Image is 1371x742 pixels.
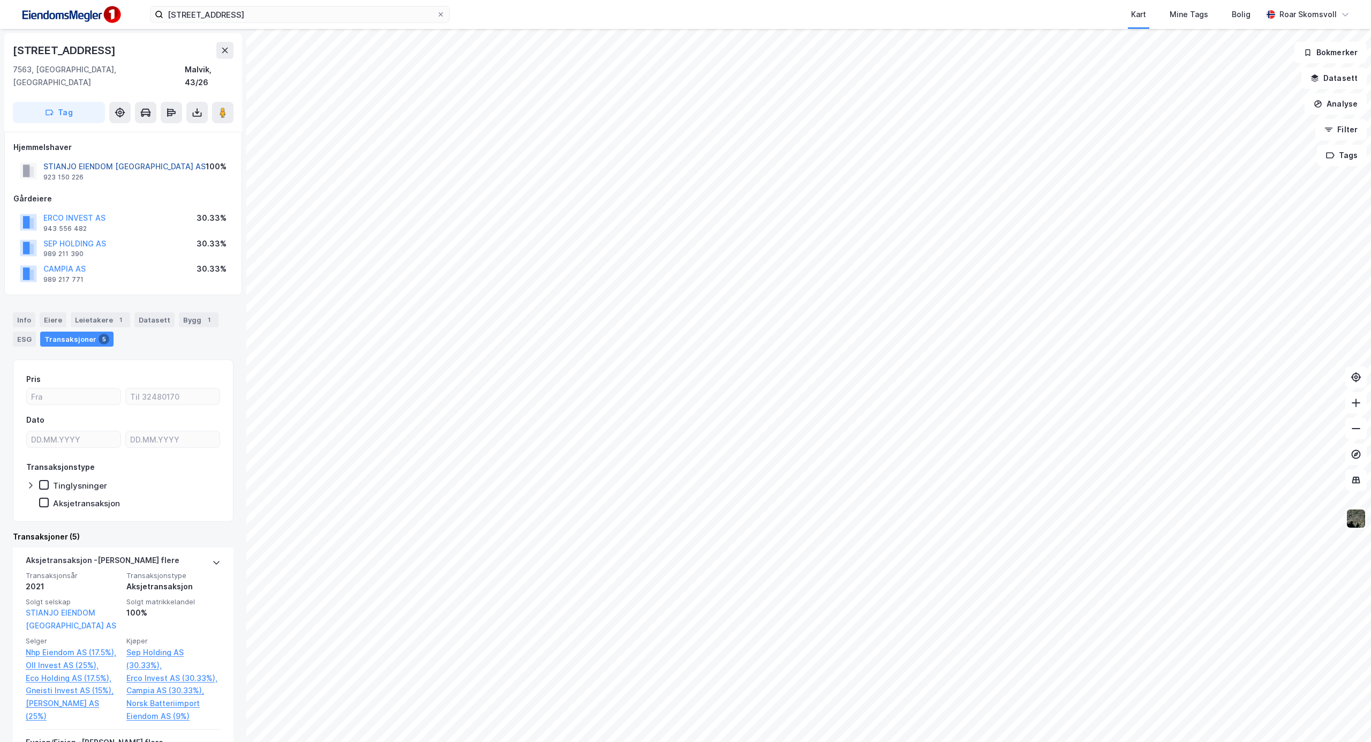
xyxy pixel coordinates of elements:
[126,697,221,723] a: Norsk Batteriimport Eiendom AS (9%)
[13,63,185,89] div: 7563, [GEOGRAPHIC_DATA], [GEOGRAPHIC_DATA]
[13,530,233,543] div: Transaksjoner (5)
[26,571,120,580] span: Transaksjonsår
[13,42,118,59] div: [STREET_ADDRESS]
[27,388,120,404] input: Fra
[1232,8,1251,21] div: Bolig
[1279,8,1337,21] div: Roar Skomsvoll
[1346,508,1366,529] img: 9k=
[126,606,221,619] div: 100%
[13,192,233,205] div: Gårdeiere
[206,160,227,173] div: 100%
[43,275,84,284] div: 989 217 771
[53,481,107,491] div: Tinglysninger
[1317,691,1371,742] iframe: Chat Widget
[1317,145,1367,166] button: Tags
[13,332,36,347] div: ESG
[26,597,120,606] span: Solgt selskap
[26,697,120,723] a: [PERSON_NAME] AS (25%)
[71,312,130,327] div: Leietakere
[13,312,35,327] div: Info
[26,659,120,672] a: Oll Invest AS (25%),
[43,224,87,233] div: 943 556 482
[179,312,219,327] div: Bygg
[126,636,221,646] span: Kjøper
[197,212,227,224] div: 30.33%
[126,580,221,593] div: Aksjetransaksjon
[126,571,221,580] span: Transaksjonstype
[163,6,436,23] input: Søk på adresse, matrikkel, gårdeiere, leietakere eller personer
[26,580,120,593] div: 2021
[27,431,120,447] input: DD.MM.YYYY
[197,263,227,275] div: 30.33%
[1317,691,1371,742] div: Kontrollprogram for chat
[53,498,120,508] div: Aksjetransaksjon
[26,608,116,630] a: STIANJO EIENDOM [GEOGRAPHIC_DATA] AS
[43,250,84,258] div: 989 211 390
[1294,42,1367,63] button: Bokmerker
[26,554,179,571] div: Aksjetransaksjon - [PERSON_NAME] flere
[13,102,105,123] button: Tag
[26,684,120,697] a: Gneisti Invest AS (15%),
[1170,8,1208,21] div: Mine Tags
[26,414,44,426] div: Dato
[40,312,66,327] div: Eiere
[1315,119,1367,140] button: Filter
[26,646,120,659] a: Nhp Eiendom AS (17.5%),
[26,461,95,474] div: Transaksjonstype
[26,636,120,646] span: Selger
[126,672,221,685] a: Erco Invest AS (30.33%),
[13,141,233,154] div: Hjemmelshaver
[126,684,221,697] a: Campia AS (30.33%),
[204,314,214,325] div: 1
[126,646,221,672] a: Sep Holding AS (30.33%),
[1301,68,1367,89] button: Datasett
[126,388,220,404] input: Til 32480170
[26,373,41,386] div: Pris
[40,332,114,347] div: Transaksjoner
[26,672,120,685] a: Eco Holding AS (17.5%),
[1305,93,1367,115] button: Analyse
[126,597,221,606] span: Solgt matrikkelandel
[134,312,175,327] div: Datasett
[43,173,84,182] div: 923 150 226
[99,334,109,344] div: 5
[126,431,220,447] input: DD.MM.YYYY
[197,237,227,250] div: 30.33%
[1131,8,1146,21] div: Kart
[115,314,126,325] div: 1
[185,63,233,89] div: Malvik, 43/26
[17,3,124,27] img: F4PB6Px+NJ5v8B7XTbfpPpyloAAAAASUVORK5CYII=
